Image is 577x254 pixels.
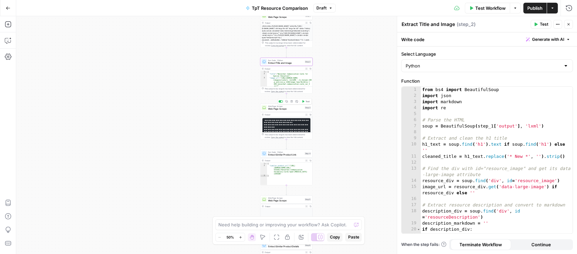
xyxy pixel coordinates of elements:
button: Paste [345,233,362,242]
button: Generate with AI [523,35,573,44]
div: Run Code · PythonExtract Similar Product LinkStep 4Output{ "similar_product_url":"[URL] .[DOMAIN_... [260,149,313,185]
a: When the step fails: [401,242,447,248]
button: Test Workflow [465,3,510,13]
span: Copy [330,234,340,240]
span: Test [306,100,310,103]
div: Step 3 [305,106,311,109]
g: Edge from step_1 to step_2 [286,48,287,57]
button: Copy [327,233,342,242]
div: Output [265,205,303,208]
div: 4 [402,105,421,111]
div: Write code [397,32,577,46]
div: 15 [402,184,421,196]
div: Output [265,113,303,116]
span: Draft [316,5,327,11]
span: Extract Similar Product Details [268,245,303,248]
span: ( step_2 ) [457,21,476,28]
div: 1 [402,87,421,93]
span: Copy the output [271,136,284,138]
div: This output is too large & has been abbreviated for review. to view the full content. [265,133,311,139]
span: Test Workflow [475,5,506,11]
div: 3 [402,99,421,105]
div: 14 [402,178,421,184]
div: 8 [402,129,421,135]
label: Function [401,78,573,84]
div: Output [265,159,303,162]
span: Web Page Scrape [268,199,303,202]
span: Generate with AI [532,36,564,43]
span: Web Page Scrape [268,197,303,199]
div: Step 6 [305,244,311,247]
g: Edge from step_4 to step_5 [286,185,287,195]
span: Toggle code folding, rows 1 through 5 [265,71,267,73]
span: Run Code · Python [268,59,303,62]
div: 2 [260,165,267,175]
button: Publish [523,3,547,13]
div: Web Page ScrapeStep 1Output<html xmlns="[URL][DOMAIN_NAME]" xmlns:fb="[URL][DOMAIN_NAME]" xml:lan... [260,12,313,48]
span: Toggle code folding, rows 20 through 56 [417,226,420,232]
button: Test [531,20,551,29]
textarea: Extract Title and Image [402,21,455,28]
span: Publish [527,5,543,11]
span: Web Page Scrape [268,16,304,19]
button: TpT Resource Comparison [242,3,312,13]
span: Extract Title and Image [268,61,303,65]
div: Output [265,67,303,70]
div: 3 [260,175,267,177]
div: 5 [402,111,421,117]
div: 11 [402,153,421,160]
span: Toggle code folding, rows 1 through 3 [265,163,267,165]
div: 20 [402,226,421,232]
g: Edge from step_3 to step_4 [286,139,287,149]
div: Output [265,22,303,24]
div: This output is too large & has been abbreviated for review. to view the full content. [265,41,311,47]
label: Select Language [401,51,573,57]
div: 12 [402,160,421,166]
div: 17 [402,202,421,208]
span: Copy the output [271,90,284,92]
input: Python [406,62,560,69]
div: Step 5 [305,198,311,201]
div: 9 [402,135,421,141]
span: Web Page Scrape [268,105,303,108]
div: 3 [260,77,267,87]
span: TpT Resource Comparison [252,5,308,11]
button: Continue [511,239,572,250]
span: Extract Similar Product Link [268,153,303,157]
div: 1 [260,163,267,165]
div: 7 [402,123,421,129]
div: This output is too large & has been abbreviated for review. to view the full content. [265,87,311,93]
div: Run Code · PythonExtract Title and ImageStep 2Output{ "title":"Nonverbal Communication Cards for ... [260,58,313,93]
div: 18 [402,208,421,220]
div: 2 [260,73,267,77]
div: 21 [402,232,421,238]
span: Test [540,21,548,27]
span: Terminate Workflow [459,241,502,248]
div: 16 [402,196,421,202]
span: Web Page Scrape [268,107,303,111]
span: Copy the output [271,45,284,47]
div: 2 [402,93,421,99]
div: Step 4 [305,152,311,155]
span: 50% [226,234,234,240]
div: 13 [402,166,421,178]
button: Test [300,99,311,104]
button: Draft [313,4,336,12]
div: Output [265,251,303,254]
div: Step 2 [305,60,311,63]
div: 19 [402,220,421,226]
span: Continue [531,241,551,248]
div: Step 1 [305,15,311,18]
div: 6 [402,117,421,123]
div: 10 [402,141,421,153]
div: Web Page ScrapeWeb Page ScrapeStep 5OutputThis output is too large & has been abbreviated for rev... [260,195,313,231]
span: Run Code · Python [268,151,303,153]
span: Paste [348,234,359,240]
div: 1 [260,71,267,73]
